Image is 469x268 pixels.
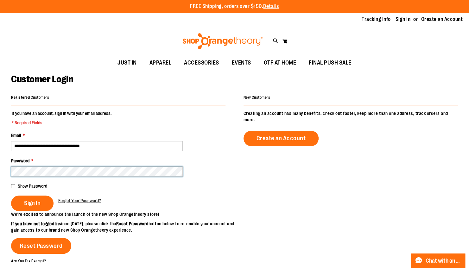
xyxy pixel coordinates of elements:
span: EVENTS [232,56,251,70]
span: Show Password [18,184,47,189]
a: Sign In [396,16,411,23]
a: Reset Password [11,238,71,254]
legend: If you have an account, sign in with your email address. [11,110,112,126]
a: JUST IN [111,56,143,70]
a: FINAL PUSH SALE [302,56,358,70]
strong: Registered Customers [11,95,49,100]
p: Creating an account has many benefits: check out faster, keep more than one address, track orders... [244,110,458,123]
a: Details [263,3,279,9]
img: Shop Orangetheory [181,33,263,49]
p: since [DATE], please click the button below to re-enable your account and gain access to our bran... [11,221,235,233]
p: We’re excited to announce the launch of the new Shop Orangetheory store! [11,211,235,217]
span: OTF AT HOME [264,56,296,70]
strong: Reset Password [116,221,149,226]
a: ACCESSORIES [178,56,225,70]
strong: New Customers [244,95,270,100]
p: FREE Shipping, orders over $150. [190,3,279,10]
span: JUST IN [117,56,137,70]
span: Chat with an Expert [426,258,461,264]
span: Reset Password [20,242,63,249]
span: APPAREL [149,56,172,70]
span: ACCESSORIES [184,56,219,70]
strong: Are You Tax Exempt? [11,259,46,263]
span: Forgot Your Password? [58,198,101,203]
strong: If you have not logged in [11,221,59,226]
a: Create an Account [421,16,463,23]
span: * Required Fields [12,120,111,126]
span: Customer Login [11,74,73,84]
a: Forgot Your Password? [58,197,101,204]
button: Sign In [11,196,54,211]
a: APPAREL [143,56,178,70]
span: Sign In [24,200,41,207]
span: Email [11,133,21,138]
a: Create an Account [244,131,319,146]
span: Create an Account [257,135,306,142]
a: Tracking Info [362,16,391,23]
span: FINAL PUSH SALE [309,56,352,70]
a: OTF AT HOME [257,56,303,70]
a: EVENTS [225,56,257,70]
button: Chat with an Expert [411,253,466,268]
span: Password [11,158,29,163]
